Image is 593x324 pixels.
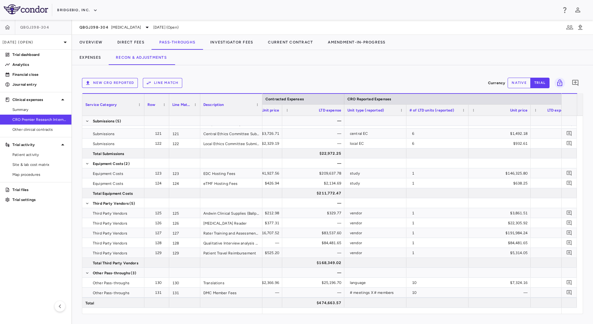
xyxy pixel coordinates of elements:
span: Unit type (reported) [347,108,384,112]
button: Investigator Fees [203,35,260,50]
span: Submissions [93,139,115,149]
div: # meetings X # members [350,288,403,298]
div: — [288,268,341,278]
div: 128 [169,238,200,248]
svg: Add comment [566,170,572,176]
div: $638.25 [474,178,527,188]
span: (3) [131,268,136,278]
div: 6 [412,139,465,148]
div: 126 [150,218,166,228]
div: 1 [412,228,465,238]
div: — [288,129,341,139]
span: (5) [129,199,135,208]
div: local EC [350,139,403,148]
span: LTD expense (reported) [547,108,590,112]
div: $146,964.05 [536,188,590,198]
span: [MEDICAL_DATA] [111,25,141,30]
button: Add comment [565,119,573,128]
span: QBGJ398-304 [79,25,109,30]
div: — [288,198,341,208]
div: $25,196.70 [288,278,341,288]
button: Amendment-In-Progress [320,35,393,50]
div: [MEDICAL_DATA] Reader [200,218,262,228]
div: $84,481.65 [536,238,590,248]
div: 1 [412,218,465,228]
div: 125 [169,208,200,218]
div: 1 [412,208,465,218]
span: Third Party Vendors [93,228,127,238]
div: EDC Hosting Fees [200,168,262,178]
button: Add comment [565,169,573,177]
div: 1 [412,248,465,258]
svg: Add comment [566,180,572,186]
div: $53,607.84 [536,148,590,158]
span: [DATE] (Open) [153,25,179,30]
p: Trial activity [12,142,59,148]
span: Equipment Costs [93,179,123,189]
div: study [350,178,403,188]
div: Qualitative Interview analysis Ballpark [200,238,262,248]
div: — [288,218,341,228]
div: $83,537.60 [288,228,341,238]
div: 127 [169,228,200,238]
svg: Add comment [566,121,572,126]
span: Other clinical contracts [12,127,66,132]
button: New CRO reported [82,78,138,88]
div: 122 [169,139,200,148]
div: 1 [412,168,465,178]
span: Total [85,298,94,308]
div: $638.25 [536,178,590,188]
p: Currency [488,80,505,86]
span: Total Submissions [93,149,124,159]
svg: Add comment [566,290,572,295]
button: BridgeBio, Inc. [57,5,97,15]
div: 127 [150,228,166,238]
span: Third Party Vendors [93,199,129,208]
div: 128 [150,238,166,248]
span: Submissions [93,129,115,139]
div: 129 [169,248,200,258]
div: $22,305.92 [474,218,527,228]
span: Line Match [172,103,192,107]
div: 124 [150,178,166,188]
p: Clinical expenses [12,97,59,103]
div: vendor [350,218,403,228]
div: 123 [150,168,166,178]
div: $84,481.65 [288,238,341,248]
div: $146,325.80 [536,168,590,178]
div: 1 [412,178,465,188]
span: Equipment Costs [93,169,123,179]
div: $8,953.05 [536,129,590,139]
button: Add comment [565,179,573,187]
span: Summary [12,107,66,112]
button: Add comment [565,278,573,287]
span: Other Pass-throughs [93,268,130,278]
span: Other Pass-throughs [93,288,129,298]
div: Rater Training and Assessments [200,228,262,238]
button: Add comment [570,78,581,88]
div: 131 [150,288,166,298]
svg: Add comment [566,250,572,256]
div: $614,273.02 [536,298,590,308]
div: — [474,288,527,298]
svg: Add comment [566,140,572,146]
div: $22,972.25 [288,148,341,158]
button: Recon & Adjustments [108,50,174,65]
svg: Add comment [572,79,579,87]
div: Andwin Clinical Supplies (Ballpark) [200,208,262,218]
span: Patient activity [12,152,66,157]
button: Overview [72,35,110,50]
div: 10 [412,288,465,298]
svg: Add comment [566,210,572,216]
div: study [350,168,403,178]
div: 130 [169,278,200,287]
button: Current Contract [260,35,320,50]
button: Add comment [565,249,573,257]
svg: Add comment [566,280,572,285]
button: Add comment [565,129,573,138]
div: $932.61 [474,139,527,148]
span: Third Party Vendors [93,238,127,248]
span: Other Pass-throughs [93,278,129,288]
div: — [288,116,341,126]
span: Contracted Expenses [265,97,304,101]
